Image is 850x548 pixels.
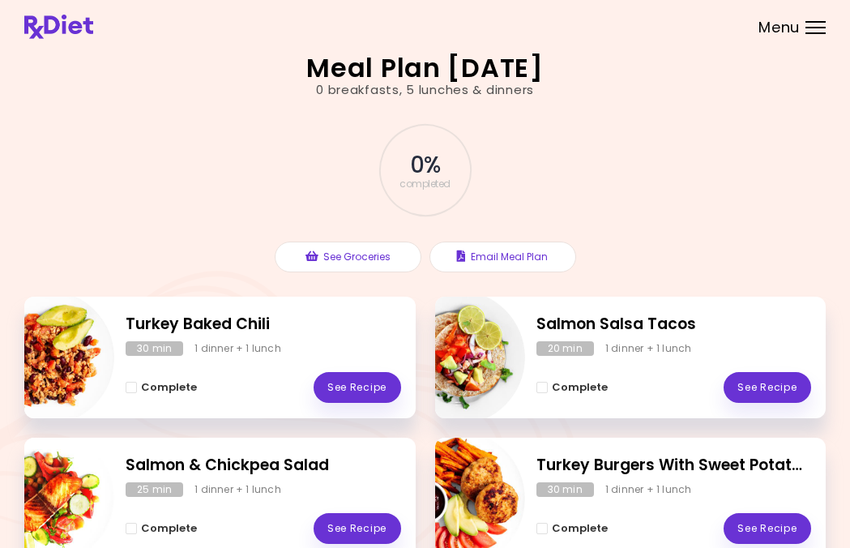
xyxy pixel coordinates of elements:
span: Complete [141,522,197,535]
button: Complete - Turkey Burgers With Sweet Potato Fries [536,519,608,538]
span: Complete [552,522,608,535]
div: 0 breakfasts , 5 lunches & dinners [316,81,534,100]
div: 1 dinner + 1 lunch [194,341,281,356]
img: Info - Salmon Salsa Tacos [391,290,525,425]
h2: Meal Plan [DATE] [306,55,544,81]
div: 1 dinner + 1 lunch [605,341,692,356]
span: Menu [758,20,800,35]
h2: Salmon Salsa Tacos [536,313,812,336]
div: 20 min [536,341,594,356]
button: See Groceries [275,242,421,272]
span: completed [399,179,451,189]
h2: Turkey Burgers With Sweet Potato Fries [536,454,812,477]
div: 1 dinner + 1 lunch [605,482,692,497]
h2: Turkey Baked Chili [126,313,401,336]
button: Complete - Salmon & Chickpea Salad [126,519,197,538]
div: 30 min [126,341,183,356]
img: RxDiet [24,15,93,39]
span: 0 % [410,152,440,179]
button: Complete - Salmon Salsa Tacos [536,378,608,397]
span: Complete [141,381,197,394]
button: Complete - Turkey Baked Chili [126,378,197,397]
button: Email Meal Plan [429,242,576,272]
h2: Salmon & Chickpea Salad [126,454,401,477]
span: Complete [552,381,608,394]
div: 1 dinner + 1 lunch [194,482,281,497]
a: See Recipe - Salmon Salsa Tacos [724,372,811,403]
a: See Recipe - Salmon & Chickpea Salad [314,513,401,544]
a: See Recipe - Turkey Burgers With Sweet Potato Fries [724,513,811,544]
a: See Recipe - Turkey Baked Chili [314,372,401,403]
div: 25 min [126,482,183,497]
div: 30 min [536,482,594,497]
